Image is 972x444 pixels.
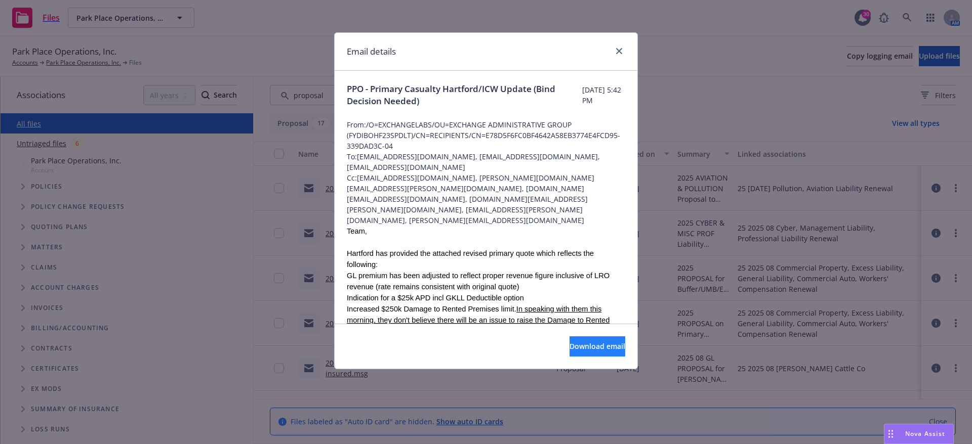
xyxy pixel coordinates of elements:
div: Drag to move [884,424,897,443]
li: GL premium has been adjusted to reflect proper revenue figure inclusive of LRO revenue (rate rema... [347,270,625,292]
li: Increased $250k Damage to Rented Premises limit. [347,303,625,337]
span: Team, [347,227,367,235]
h1: Email details [347,45,396,58]
span: PPO - Primary Casualty Hartford/ICW Update (Bind Decision Needed) [347,83,582,107]
a: close [613,45,625,57]
span: From: /O=EXCHANGELABS/OU=EXCHANGE ADMINISTRATIVE GROUP (FYDIBOHF23SPDLT)/CN=RECIPIENTS/CN=E78D5F6... [347,119,625,151]
span: [DATE] 5:42 PM [582,84,625,106]
span: To: [EMAIL_ADDRESS][DOMAIN_NAME], [EMAIL_ADDRESS][DOMAIN_NAME], [EMAIL_ADDRESS][DOMAIN_NAME] [347,151,625,172]
span: Hartford has provided the attached revised primary quote which reflects the following: [347,249,594,269]
span: Nova Assist [905,429,945,438]
button: Nova Assist [884,424,954,444]
span: Download email [570,341,625,351]
button: Download email [570,336,625,357]
li: Indication for a $25k APD incl GKLL Deductible option [347,292,625,303]
u: In speaking with them this morning, they don't believe there will be an issue to raise the Damage... [347,305,610,335]
span: Cc: [EMAIL_ADDRESS][DOMAIN_NAME], [PERSON_NAME][DOMAIN_NAME][EMAIL_ADDRESS][PERSON_NAME][DOMAIN_N... [347,172,625,226]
